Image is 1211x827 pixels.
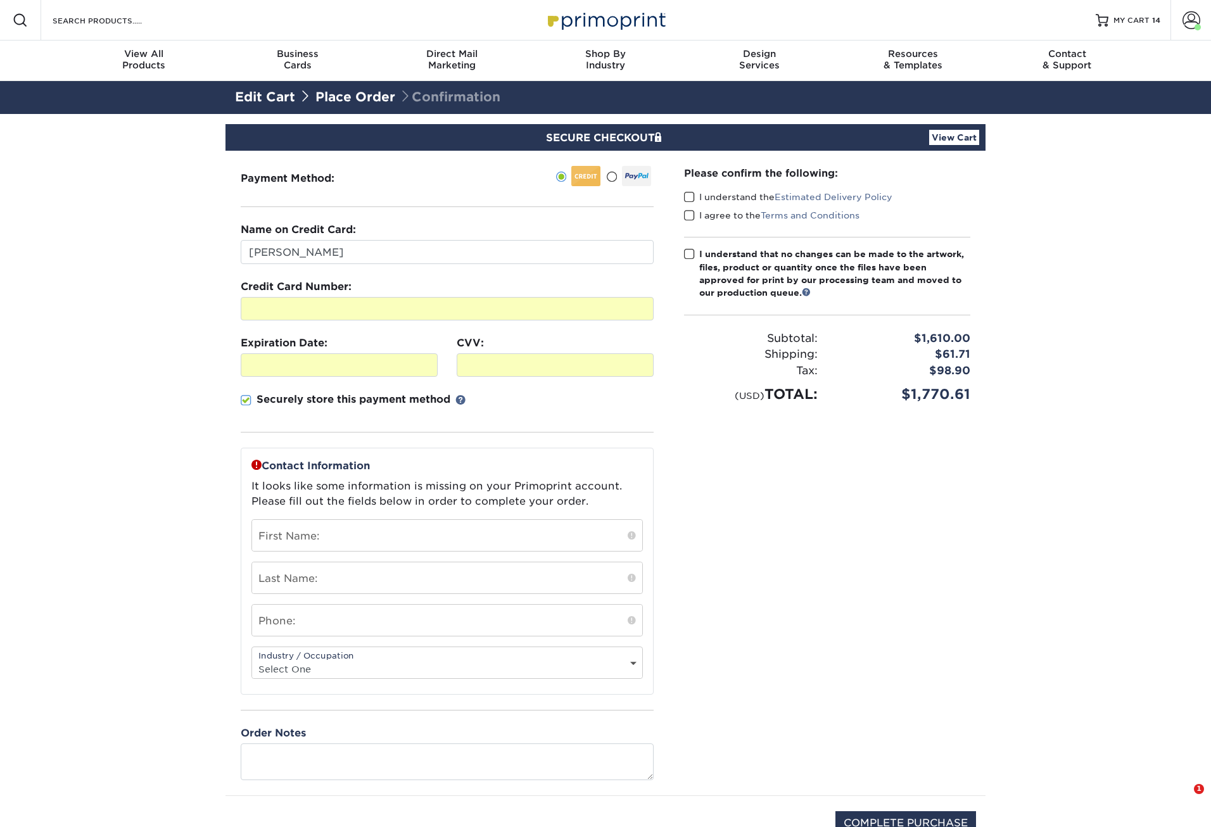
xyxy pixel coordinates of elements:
[67,48,221,60] span: View All
[221,41,375,81] a: BusinessCards
[221,48,375,60] span: Business
[241,279,352,294] label: Credit Card Number:
[775,192,892,202] a: Estimated Delivery Policy
[990,48,1144,60] span: Contact
[529,48,683,71] div: Industry
[457,336,484,351] label: CVV:
[257,392,450,407] p: Securely store this payment method
[251,479,643,509] p: It looks like some information is missing on your Primoprint account. Please fill out the fields ...
[241,336,327,351] label: Expiration Date:
[675,331,827,347] div: Subtotal:
[827,363,980,379] div: $98.90
[827,346,980,363] div: $61.71
[67,48,221,71] div: Products
[221,48,375,71] div: Cards
[67,41,221,81] a: View AllProducts
[315,89,395,104] a: Place Order
[827,384,980,405] div: $1,770.61
[546,132,665,144] span: SECURE CHECKOUT
[684,209,859,222] label: I agree to the
[375,41,529,81] a: Direct MailMarketing
[1113,15,1150,26] span: MY CART
[761,210,859,220] a: Terms and Conditions
[684,191,892,203] label: I understand the
[1152,16,1160,25] span: 14
[699,248,970,300] div: I understand that no changes can be made to the artwork, files, product or quantity once the file...
[675,384,827,405] div: TOTAL:
[235,89,295,104] a: Edit Cart
[399,89,500,104] span: Confirmation
[246,359,432,371] iframe: Secure expiration date input frame
[735,390,764,401] small: (USD)
[241,240,654,264] input: First & Last Name
[684,166,970,180] div: Please confirm the following:
[1194,784,1204,794] span: 1
[682,48,836,71] div: Services
[675,346,827,363] div: Shipping:
[51,13,175,28] input: SEARCH PRODUCTS.....
[990,41,1144,81] a: Contact& Support
[241,172,365,184] h3: Payment Method:
[682,48,836,60] span: Design
[929,130,979,145] a: View Cart
[241,726,306,741] label: Order Notes
[529,48,683,60] span: Shop By
[542,6,669,34] img: Primoprint
[827,331,980,347] div: $1,610.00
[241,222,356,237] label: Name on Credit Card:
[246,303,648,315] iframe: Secure card number input frame
[836,48,990,71] div: & Templates
[1168,784,1198,814] iframe: Intercom live chat
[682,41,836,81] a: DesignServices
[836,48,990,60] span: Resources
[251,458,643,474] p: Contact Information
[529,41,683,81] a: Shop ByIndustry
[375,48,529,60] span: Direct Mail
[675,363,827,379] div: Tax:
[375,48,529,71] div: Marketing
[462,359,648,371] iframe: Secure CVC input frame
[836,41,990,81] a: Resources& Templates
[990,48,1144,71] div: & Support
